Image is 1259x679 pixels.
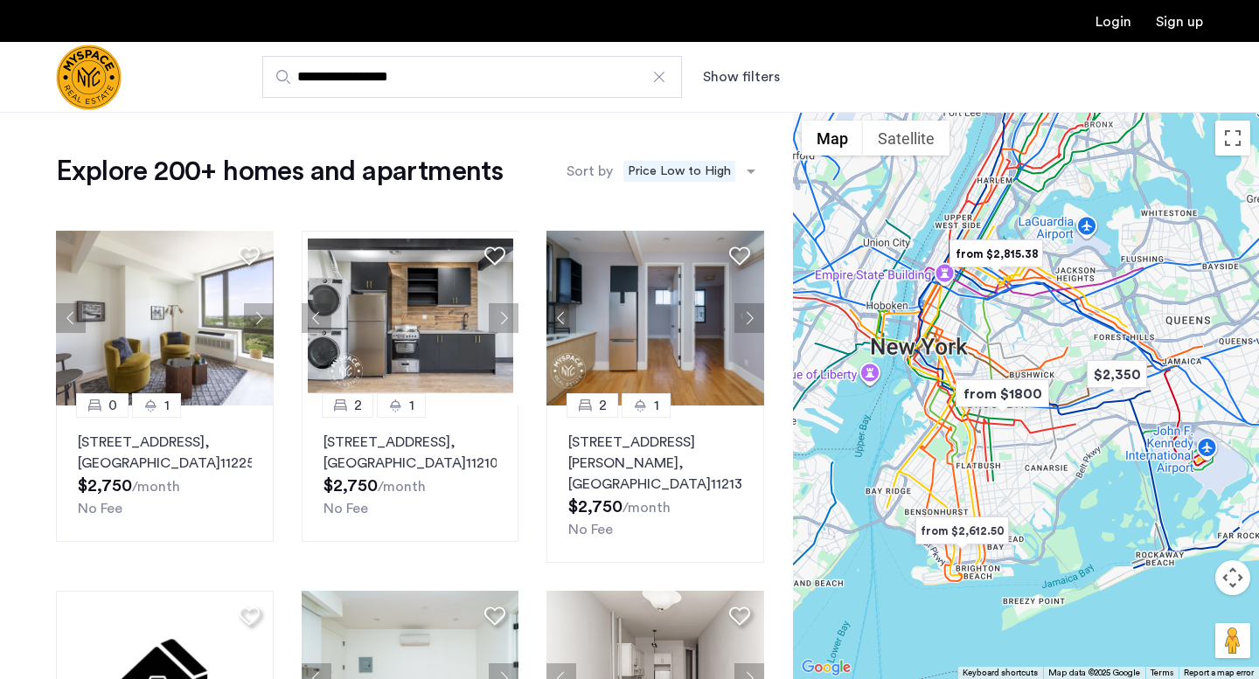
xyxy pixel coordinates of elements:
[1215,560,1250,595] button: Map camera controls
[1156,15,1203,29] a: Registration
[623,501,671,515] sub: /month
[1184,667,1254,679] a: Report a map error
[302,303,331,333] button: Previous apartment
[323,432,497,474] p: [STREET_ADDRESS] 11210
[797,656,855,679] img: Google
[599,395,607,416] span: 2
[78,432,252,474] p: [STREET_ADDRESS] 11225
[302,405,519,542] a: 21[STREET_ADDRESS], [GEOGRAPHIC_DATA]11210No Fee
[78,477,132,495] span: $2,750
[323,502,368,516] span: No Fee
[623,161,735,182] span: Price Low to High
[1215,623,1250,658] button: Drag Pegman onto the map to open Street View
[802,121,863,156] button: Show street map
[302,231,519,405] img: a8b926f1-9a91-4e5e-b036-feb4fe78ee5d_638695416322525001.jpeg
[489,303,518,333] button: Next apartment
[354,395,362,416] span: 2
[797,656,855,679] a: Open this area in Google Maps (opens a new window)
[378,480,426,494] sub: /month
[164,395,170,416] span: 1
[244,303,274,333] button: Next apartment
[863,121,949,156] button: Show satellite imagery
[943,234,1050,274] div: from $2,815.38
[617,156,764,187] ng-select: sort-apartment
[78,502,122,516] span: No Fee
[56,45,122,110] a: Cazamio Logo
[132,480,180,494] sub: /month
[262,56,682,98] input: Apartment Search
[546,303,576,333] button: Previous apartment
[1151,667,1173,679] a: Terms (opens in new tab)
[568,498,623,516] span: $2,750
[1096,15,1131,29] a: Login
[56,405,274,542] a: 01[STREET_ADDRESS], [GEOGRAPHIC_DATA]11225No Fee
[567,161,613,182] label: Sort by
[949,374,1056,413] div: from $1800
[734,303,764,333] button: Next apartment
[1048,669,1140,677] span: Map data ©2025 Google
[56,231,274,405] img: 22_638155707032964427.jpeg
[108,395,117,416] span: 0
[409,395,414,416] span: 1
[963,667,1038,679] button: Keyboard shortcuts
[56,154,503,189] h1: Explore 200+ homes and apartments
[546,231,764,405] img: 1996_638572930489380719.jpeg
[568,523,613,537] span: No Fee
[908,511,1016,551] div: from $2,612.50
[323,477,378,495] span: $2,750
[703,66,780,87] button: Show or hide filters
[568,432,742,495] p: [STREET_ADDRESS][PERSON_NAME] 11213
[654,395,659,416] span: 1
[546,405,764,563] a: 21[STREET_ADDRESS][PERSON_NAME], [GEOGRAPHIC_DATA]11213No Fee
[1080,355,1154,394] div: $2,350
[1215,121,1250,156] button: Toggle fullscreen view
[56,303,86,333] button: Previous apartment
[56,45,122,110] img: logo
